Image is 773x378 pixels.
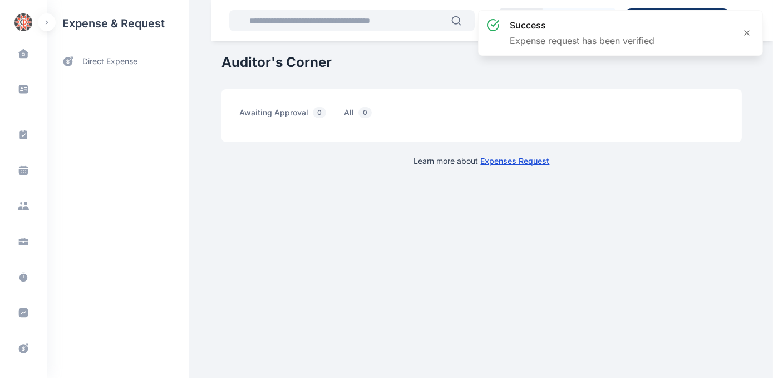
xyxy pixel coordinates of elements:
span: direct expense [82,56,137,67]
span: all [344,107,376,124]
a: all0 [344,107,390,124]
a: awaiting approval0 [239,107,344,124]
span: 0 [358,107,372,118]
h3: success [510,18,654,32]
a: direct expense [47,47,189,76]
a: Expenses Request [481,156,550,166]
span: awaiting approval [239,107,331,124]
span: 0 [313,107,326,118]
p: Learn more about [414,156,550,167]
h1: Auditor's Corner [221,54,742,71]
p: Expense request has been verified [510,34,654,47]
